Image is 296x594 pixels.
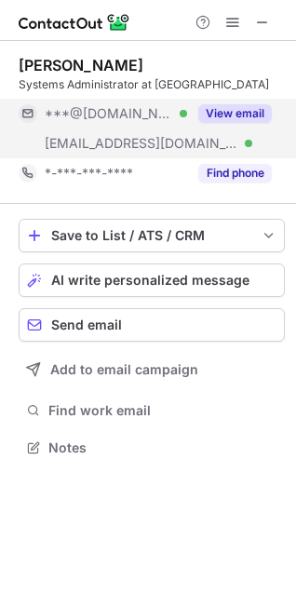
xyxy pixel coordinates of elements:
button: Notes [19,435,285,461]
button: Find work email [19,398,285,424]
button: Send email [19,308,285,342]
span: Send email [51,317,122,332]
img: ContactOut v5.3.10 [19,11,130,34]
span: Find work email [48,402,277,419]
button: save-profile-one-click [19,219,285,252]
button: AI write personalized message [19,263,285,297]
div: Systems Administrator at [GEOGRAPHIC_DATA] [19,76,285,93]
span: Notes [48,439,277,456]
span: AI write personalized message [51,273,249,288]
div: Save to List / ATS / CRM [51,228,252,243]
button: Add to email campaign [19,353,285,386]
span: Add to email campaign [50,362,198,377]
button: Reveal Button [198,164,272,182]
span: [EMAIL_ADDRESS][DOMAIN_NAME] [45,135,238,152]
span: ***@[DOMAIN_NAME] [45,105,173,122]
button: Reveal Button [198,104,272,123]
div: [PERSON_NAME] [19,56,143,74]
